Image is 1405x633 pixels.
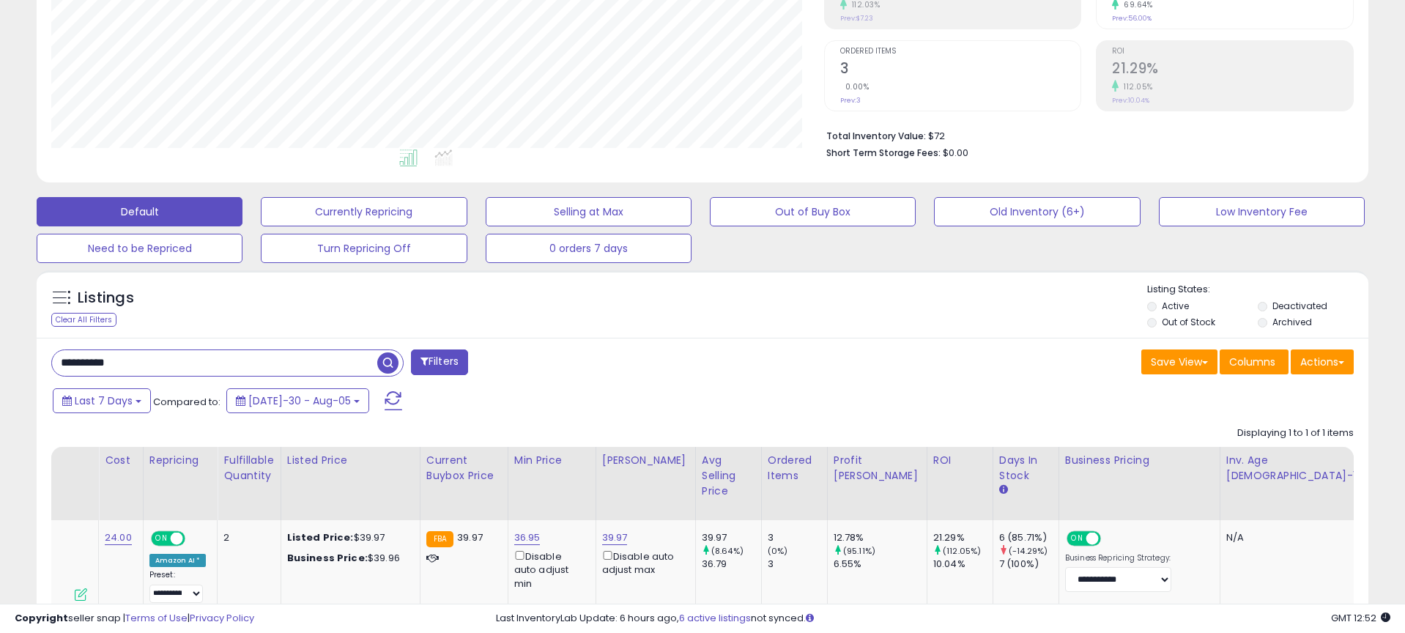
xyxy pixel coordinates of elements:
[834,453,921,484] div: Profit [PERSON_NAME]
[153,395,220,409] span: Compared to:
[711,545,744,557] small: (8.64%)
[1112,96,1149,105] small: Prev: 10.04%
[1162,300,1189,312] label: Active
[1119,81,1153,92] small: 112.05%
[834,558,927,571] div: 6.55%
[149,554,207,567] div: Amazon AI *
[702,531,761,544] div: 39.97
[1272,300,1327,312] label: Deactivated
[840,96,861,105] small: Prev: 3
[1162,316,1215,328] label: Out of Stock
[37,197,242,226] button: Default
[768,453,821,484] div: Ordered Items
[152,533,171,545] span: ON
[840,48,1081,56] span: Ordered Items
[1220,349,1289,374] button: Columns
[190,611,254,625] a: Privacy Policy
[514,548,585,591] div: Disable auto adjust min
[75,393,133,408] span: Last 7 Days
[1291,349,1354,374] button: Actions
[1065,453,1214,468] div: Business Pricing
[149,570,207,603] div: Preset:
[248,393,351,408] span: [DATE]-30 - Aug-05
[1112,14,1152,23] small: Prev: 56.00%
[840,60,1081,80] h2: 3
[486,197,692,226] button: Selling at Max
[999,558,1059,571] div: 7 (100%)
[149,453,212,468] div: Repricing
[37,234,242,263] button: Need to be Repriced
[226,388,369,413] button: [DATE]-30 - Aug-05
[1112,60,1353,80] h2: 21.29%
[679,611,751,625] a: 6 active listings
[457,530,483,544] span: 39.97
[834,531,927,544] div: 12.78%
[78,288,134,308] h5: Listings
[1226,531,1368,544] div: N/A
[261,234,467,263] button: Turn Repricing Off
[287,530,354,544] b: Listed Price:
[105,530,132,545] a: 24.00
[1068,533,1086,545] span: ON
[768,531,827,544] div: 3
[933,453,987,468] div: ROI
[826,130,926,142] b: Total Inventory Value:
[426,531,453,547] small: FBA
[702,558,761,571] div: 36.79
[933,558,993,571] div: 10.04%
[51,313,116,327] div: Clear All Filters
[840,14,873,23] small: Prev: $7.23
[843,545,875,557] small: (95.11%)
[1112,48,1353,56] span: ROI
[1229,355,1275,369] span: Columns
[933,531,993,544] div: 21.29%
[602,530,628,545] a: 39.97
[943,545,981,557] small: (112.05%)
[287,453,414,468] div: Listed Price
[1009,545,1048,557] small: (-14.29%)
[1159,197,1365,226] button: Low Inventory Fee
[15,611,68,625] strong: Copyright
[125,611,188,625] a: Terms of Use
[1141,349,1217,374] button: Save View
[768,558,827,571] div: 3
[1147,283,1368,297] p: Listing States:
[105,453,137,468] div: Cost
[1099,533,1122,545] span: OFF
[602,548,684,577] div: Disable auto adjust max
[223,531,269,544] div: 2
[486,234,692,263] button: 0 orders 7 days
[943,146,968,160] span: $0.00
[287,552,409,565] div: $39.96
[514,530,541,545] a: 36.95
[53,388,151,413] button: Last 7 Days
[710,197,916,226] button: Out of Buy Box
[999,531,1059,544] div: 6 (85.71%)
[426,453,502,484] div: Current Buybox Price
[1065,553,1171,563] label: Business Repricing Strategy:
[702,453,755,499] div: Avg Selling Price
[287,531,409,544] div: $39.97
[999,484,1008,497] small: Days In Stock.
[514,453,590,468] div: Min Price
[826,126,1343,144] li: $72
[496,612,1390,626] div: Last InventoryLab Update: 6 hours ago, not synced.
[261,197,467,226] button: Currently Repricing
[1331,611,1390,625] span: 2025-08-14 12:52 GMT
[1237,426,1354,440] div: Displaying 1 to 1 of 1 items
[999,453,1053,484] div: Days In Stock
[768,545,788,557] small: (0%)
[934,197,1140,226] button: Old Inventory (6+)
[826,147,941,159] b: Short Term Storage Fees:
[223,453,274,484] div: Fulfillable Quantity
[411,349,468,375] button: Filters
[602,453,689,468] div: [PERSON_NAME]
[1272,316,1312,328] label: Archived
[840,81,870,92] small: 0.00%
[15,612,254,626] div: seller snap | |
[183,533,207,545] span: OFF
[1226,453,1373,484] div: Inv. Age [DEMOGRAPHIC_DATA]-180
[287,551,368,565] b: Business Price:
